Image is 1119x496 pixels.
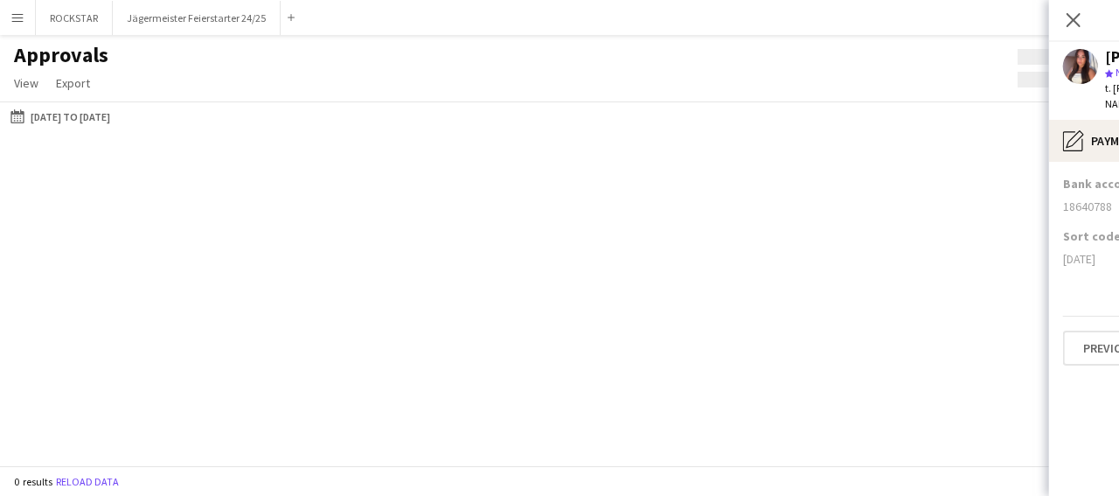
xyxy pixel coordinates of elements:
[56,75,90,91] span: Export
[36,1,113,35] button: ROCKSTAR
[113,1,281,35] button: Jägermeister Feierstarter 24/25
[7,106,114,127] button: [DATE] to [DATE]
[14,75,38,91] span: View
[52,472,122,492] button: Reload data
[49,72,97,94] a: Export
[7,72,45,94] a: View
